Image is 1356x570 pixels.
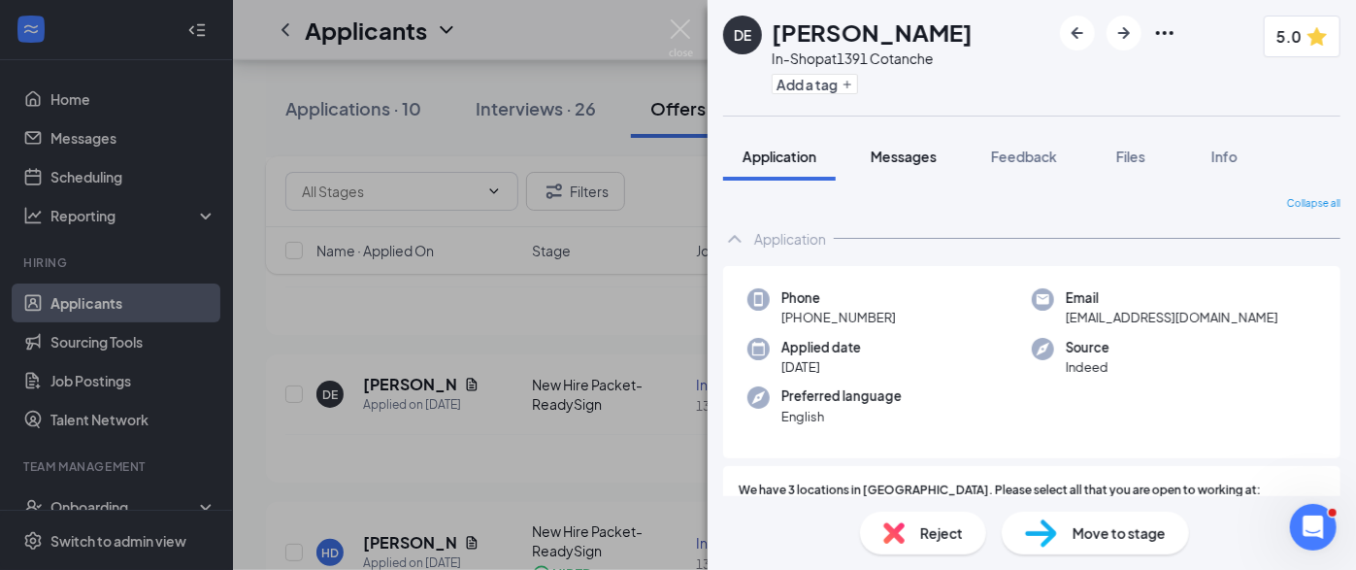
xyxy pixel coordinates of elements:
[781,357,861,377] span: [DATE]
[781,338,861,357] span: Applied date
[734,25,751,45] div: DE
[772,74,858,94] button: PlusAdd a tag
[1153,21,1176,45] svg: Ellipses
[1276,24,1302,49] span: 5.0
[1107,16,1141,50] button: ArrowRight
[772,49,973,68] div: In-Shop at 1391 Cotanche
[739,482,1261,500] span: We have 3 locations in [GEOGRAPHIC_DATA]. Please select all that you are open to working at:
[781,308,896,327] span: [PHONE_NUMBER]
[1066,357,1109,377] span: Indeed
[1112,21,1136,45] svg: ArrowRight
[1066,21,1089,45] svg: ArrowLeftNew
[1073,522,1166,544] span: Move to stage
[772,16,973,49] h1: [PERSON_NAME]
[1287,196,1340,212] span: Collapse all
[1060,16,1095,50] button: ArrowLeftNew
[781,407,902,426] span: English
[871,148,937,165] span: Messages
[1066,288,1278,308] span: Email
[920,522,963,544] span: Reject
[781,288,896,308] span: Phone
[781,386,902,406] span: Preferred language
[754,229,826,249] div: Application
[991,148,1057,165] span: Feedback
[1066,338,1109,357] span: Source
[1066,308,1278,327] span: [EMAIL_ADDRESS][DOMAIN_NAME]
[723,227,746,251] svg: ChevronUp
[1211,148,1238,165] span: Info
[1290,504,1337,551] iframe: Intercom live chat
[1116,148,1145,165] span: Files
[842,79,853,90] svg: Plus
[743,148,816,165] span: Application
